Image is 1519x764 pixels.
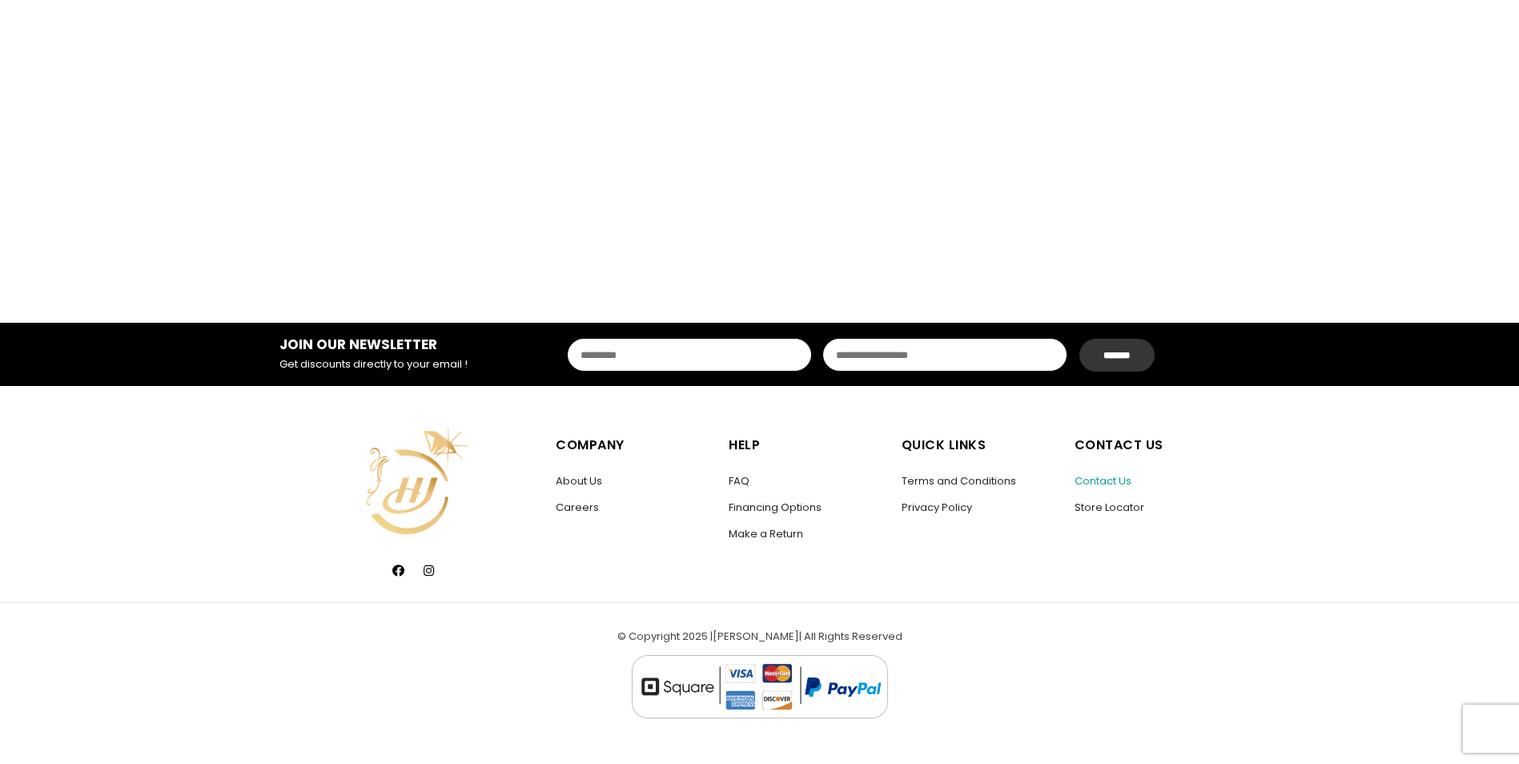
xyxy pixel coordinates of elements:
a: Make a Return [729,526,803,541]
img: HJiconWeb-05 [350,418,476,545]
h5: Company [556,434,713,456]
a: Contact Us [1075,473,1131,489]
strong: JOIN OUR NEWSLETTER [279,335,437,354]
h5: Help [729,434,886,456]
div: © Copyright 2025 | | All Rights Reserved [279,629,1240,740]
a: About Us [556,473,602,489]
h5: Contact Us [1075,434,1232,456]
a: Financing Options [729,500,822,515]
p: Get discounts directly to your email ! [279,356,499,374]
a: Privacy Policy [902,500,972,515]
img: logo_footer [631,654,889,719]
a: FAQ [729,473,749,489]
a: [PERSON_NAME] [713,629,799,644]
h5: Quick Links [902,434,1059,456]
a: Careers [556,500,599,515]
a: Terms and Conditions [902,473,1016,489]
a: Store Locator [1075,500,1144,515]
